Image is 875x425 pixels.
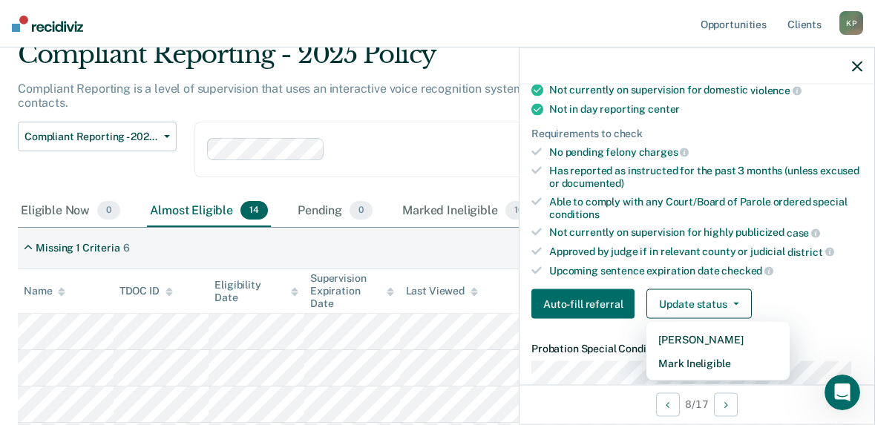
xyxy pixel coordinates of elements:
[562,177,624,188] span: documented)
[549,245,862,258] div: Approved by judge if in relevant county or judicial
[549,84,862,97] div: Not currently on supervision for domestic
[531,289,640,319] a: Navigate to form link
[787,246,834,257] span: district
[18,195,123,228] div: Eligible Now
[549,208,600,220] span: conditions
[549,165,862,190] div: Has reported as instructed for the past 3 months (unless excused or
[750,84,802,96] span: violence
[549,226,862,240] div: Not currently on supervision for highly publicized
[97,201,120,220] span: 0
[721,265,773,277] span: checked
[399,195,534,228] div: Marked Ineligible
[36,242,119,254] div: Missing 1 Criteria
[18,82,753,110] p: Compliant Reporting is a level of supervision that uses an interactive voice recognition system, ...
[24,285,65,297] div: Name
[214,279,298,304] div: Eligibility Date
[648,102,680,114] span: center
[839,11,863,35] div: K P
[787,227,820,239] span: case
[531,127,862,139] div: Requirements to check
[310,272,394,309] div: Supervision Expiration Date
[549,145,862,159] div: No pending felony
[24,131,158,143] span: Compliant Reporting - 2025 Policy
[147,195,271,228] div: Almost Eligible
[18,39,805,82] div: Compliant Reporting - 2025 Policy
[656,392,680,416] button: Previous Opportunity
[520,384,874,424] div: 8 / 17
[646,289,751,319] button: Update status
[505,201,532,220] span: 10
[639,146,689,158] span: charges
[123,242,130,254] div: 6
[295,195,376,228] div: Pending
[531,289,635,319] button: Auto-fill referral
[825,375,860,410] iframe: Intercom live chat
[549,264,862,277] div: Upcoming sentence expiration date
[531,343,862,355] dt: Probation Special Conditions
[646,352,790,375] button: Mark Ineligible
[646,328,790,352] button: [PERSON_NAME]
[240,201,268,220] span: 14
[119,285,173,297] div: TDOC ID
[350,201,373,220] span: 0
[549,195,862,220] div: Able to comply with any Court/Board of Parole ordered special
[549,102,862,115] div: Not in day reporting
[406,285,478,297] div: Last Viewed
[12,16,83,32] img: Recidiviz
[714,392,738,416] button: Next Opportunity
